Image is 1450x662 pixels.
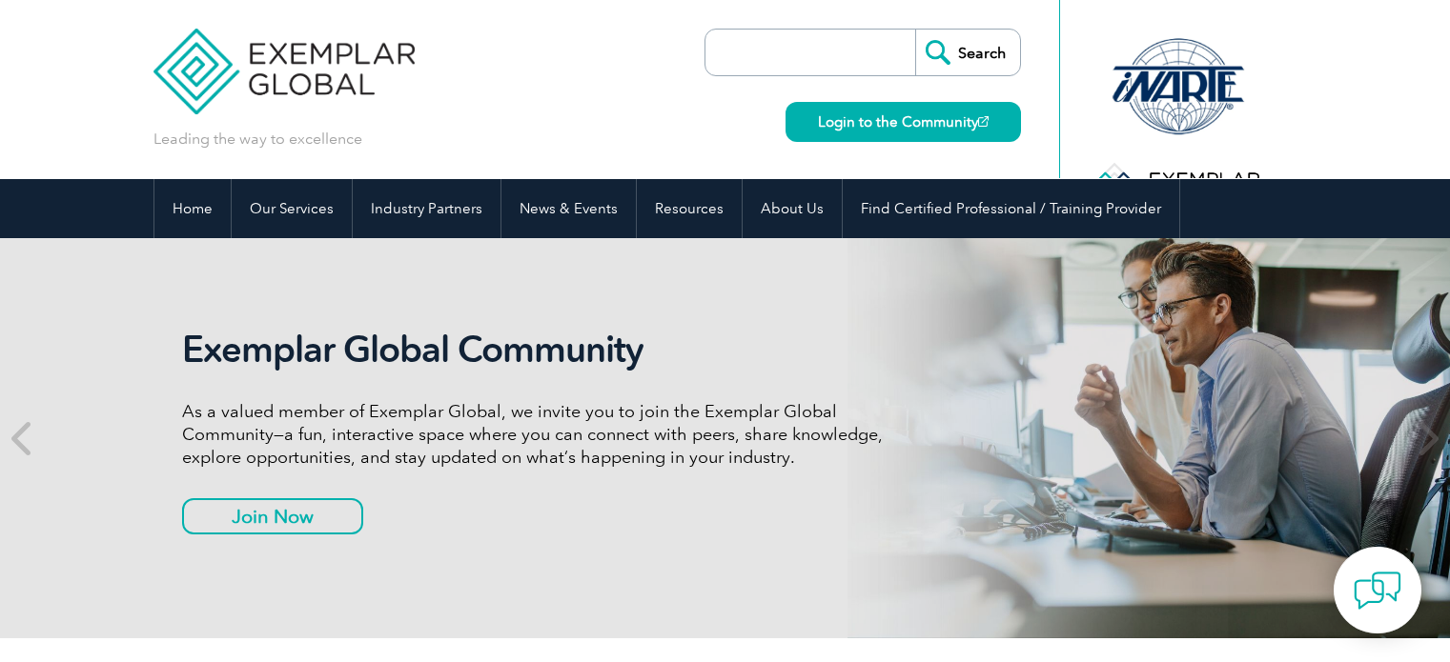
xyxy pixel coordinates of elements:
a: Find Certified Professional / Training Provider [843,179,1179,238]
a: About Us [743,179,842,238]
a: Home [154,179,231,238]
input: Search [915,30,1020,75]
h2: Exemplar Global Community [182,328,897,371]
p: Leading the way to excellence [153,129,362,150]
p: As a valued member of Exemplar Global, we invite you to join the Exemplar Global Community—a fun,... [182,400,897,469]
a: Industry Partners [353,179,500,238]
a: Our Services [232,179,352,238]
img: contact-chat.png [1354,567,1401,614]
a: Join Now [182,498,363,534]
a: Resources [637,179,742,238]
img: open_square.png [978,116,989,127]
a: News & Events [501,179,636,238]
a: Login to the Community [786,102,1021,142]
